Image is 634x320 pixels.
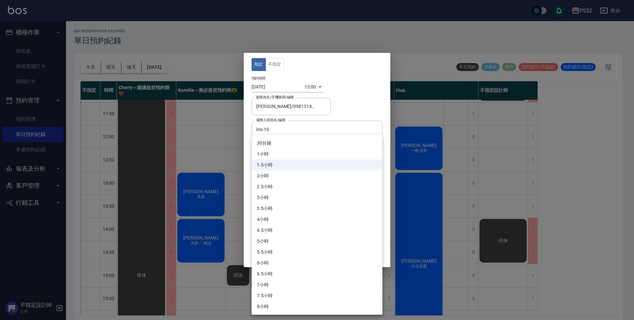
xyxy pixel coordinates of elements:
[252,192,382,203] li: 3小時
[252,268,382,279] li: 6.5小時
[252,170,382,181] li: 2小時
[252,279,382,290] li: 7小時
[252,214,382,225] li: 4小時
[252,160,382,170] li: 1.5小時
[252,138,382,149] li: 30分鐘
[252,290,382,301] li: 7.5小時
[252,149,382,160] li: 1小時
[252,225,382,236] li: 4.5小時
[252,236,382,247] li: 5小時
[252,301,382,312] li: 8小時
[252,181,382,192] li: 2.5小時
[252,258,382,268] li: 6小時
[252,203,382,214] li: 3.5小時
[252,247,382,258] li: 5.5小時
